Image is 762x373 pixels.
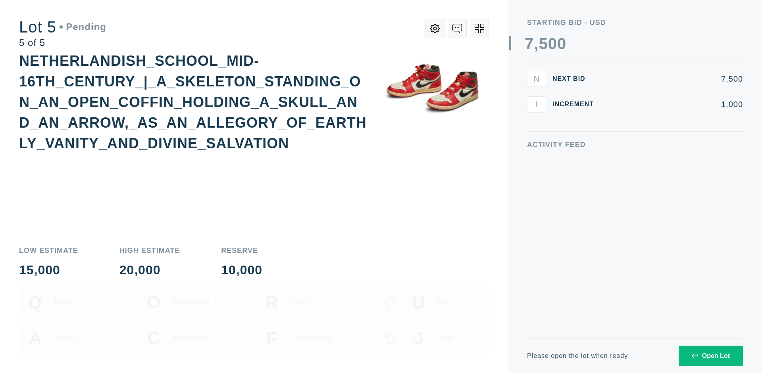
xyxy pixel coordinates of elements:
div: Low Estimate [19,247,78,254]
div: 5 [539,36,548,52]
div: Open Lot [692,352,730,360]
div: Lot 5 [19,19,106,35]
div: Activity Feed [527,141,743,148]
div: , [534,36,539,194]
button: N [527,71,546,87]
button: I [527,96,546,112]
div: 15,000 [19,264,78,276]
span: I [535,99,538,109]
div: 7,500 [606,75,743,83]
div: Starting Bid - USD [527,19,743,26]
div: 0 [548,36,557,52]
div: Next Bid [552,76,600,82]
div: Increment [552,101,600,107]
div: 7 [525,36,534,52]
button: Open Lot [679,346,743,366]
div: Reserve [221,247,262,254]
div: NETHERLANDISH_SCHOOL_MID-16TH_CENTURY_|_A_SKELETON_STANDING_ON_AN_OPEN_COFFIN_HOLDING_A_SKULL_AND... [19,53,367,151]
div: 10,000 [221,264,262,276]
div: 20,000 [119,264,180,276]
div: 5 of 5 [19,38,106,48]
span: N [534,74,539,83]
div: 1,000 [606,100,743,108]
div: 0 [557,36,566,52]
div: High Estimate [119,247,180,254]
div: Pending [60,22,106,32]
div: Please open the lot when ready [527,353,628,359]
